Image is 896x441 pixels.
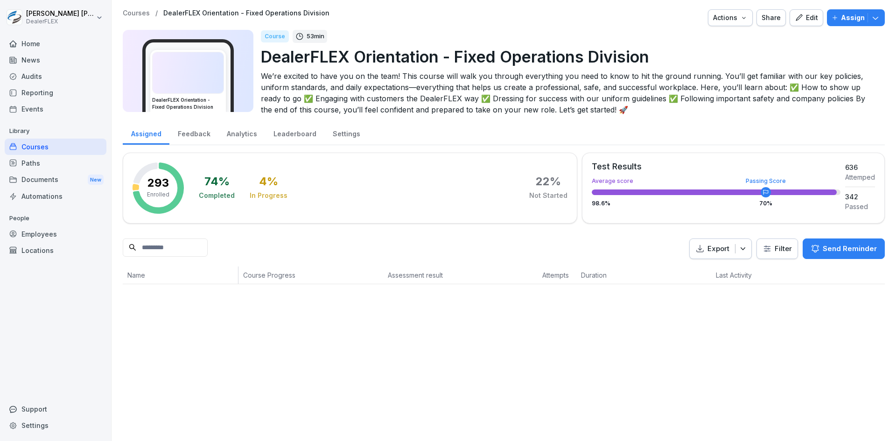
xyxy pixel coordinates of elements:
p: Assessment result [388,270,533,280]
div: Attemped [845,172,875,182]
p: DealerFLEX Orientation - Fixed Operations Division [261,45,877,69]
a: Automations [5,188,106,204]
div: 4 % [259,176,278,187]
div: 342 [845,192,875,202]
div: 74 % [204,176,230,187]
p: Course Progress [243,270,378,280]
p: Name [127,270,233,280]
p: Export [707,244,729,254]
div: Documents [5,171,106,189]
div: 98.6 % [592,201,840,206]
a: Audits [5,68,106,84]
a: Analytics [218,121,265,145]
h3: DealerFLEX Orientation - Fixed Operations Division [152,97,224,111]
a: Leaderboard [265,121,324,145]
a: Reporting [5,84,106,101]
button: Export [689,238,752,259]
a: Feedback [169,121,218,145]
div: Course [261,30,289,42]
div: Support [5,401,106,417]
div: Average score [592,178,840,184]
a: Courses [123,9,150,17]
p: We’re excited to have you on the team! This course will walk you through everything you need to k... [261,70,877,115]
p: Enrolled [147,190,169,199]
button: Send Reminder [803,238,885,259]
a: Employees [5,226,106,242]
p: Attempts [542,270,572,280]
div: 22 % [536,176,561,187]
p: People [5,211,106,226]
button: Filter [757,239,798,259]
p: Assign [841,13,865,23]
div: Filter [763,244,792,253]
p: Duration [581,270,620,280]
div: Share [762,13,781,23]
div: Not Started [529,191,567,200]
div: 70 % [759,201,772,206]
a: Locations [5,242,106,259]
p: DealerFLEX [26,18,94,25]
a: Events [5,101,106,117]
a: Assigned [123,121,169,145]
a: DocumentsNew [5,171,106,189]
div: 636 [845,162,875,172]
p: Library [5,124,106,139]
a: Paths [5,155,106,171]
p: / [155,9,158,17]
p: Last Activity [716,270,779,280]
a: Settings [324,121,368,145]
button: Actions [708,9,753,26]
div: Passed [845,202,875,211]
button: Edit [790,9,823,26]
button: Share [756,9,786,26]
div: Actions [713,13,748,23]
a: Courses [5,139,106,155]
p: 53 min [307,32,324,41]
a: News [5,52,106,68]
p: Send Reminder [823,244,877,254]
a: Home [5,35,106,52]
div: In Progress [250,191,287,200]
a: DealerFLEX Orientation - Fixed Operations Division [163,9,329,17]
p: [PERSON_NAME] [PERSON_NAME] [26,10,94,18]
div: Completed [199,191,235,200]
div: Edit [795,13,818,23]
div: Passing Score [746,178,786,184]
a: Settings [5,417,106,434]
div: Test Results [592,162,840,171]
button: Assign [827,9,885,26]
p: 293 [147,177,169,189]
div: New [88,175,104,185]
